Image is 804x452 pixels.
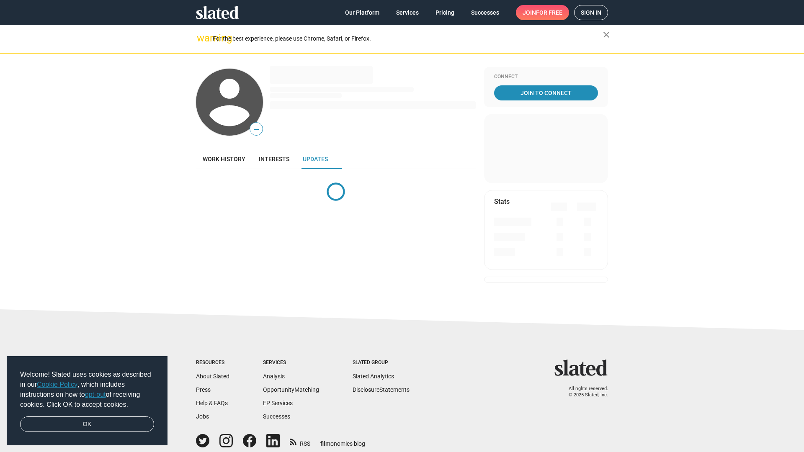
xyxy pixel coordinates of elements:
mat-card-title: Stats [494,197,510,206]
a: Work history [196,149,252,169]
div: Resources [196,360,229,366]
a: Jobs [196,413,209,420]
a: Successes [263,413,290,420]
a: Press [196,386,211,393]
a: EP Services [263,400,293,406]
a: Interests [252,149,296,169]
a: Slated Analytics [353,373,394,380]
mat-icon: warning [197,33,207,43]
div: For the best experience, please use Chrome, Safari, or Firefox. [213,33,603,44]
a: dismiss cookie message [20,416,154,432]
a: Pricing [429,5,461,20]
span: Pricing [435,5,454,20]
p: All rights reserved. © 2025 Slated, Inc. [560,386,608,398]
a: filmonomics blog [320,433,365,448]
span: Interests [259,156,289,162]
span: — [250,124,263,135]
a: Join To Connect [494,85,598,100]
a: opt-out [85,391,106,398]
a: RSS [290,435,310,448]
span: Sign in [581,5,601,20]
a: Updates [296,149,335,169]
span: Join [523,5,562,20]
div: Connect [494,74,598,80]
span: Our Platform [345,5,379,20]
a: Cookie Policy [37,381,77,388]
span: film [320,440,330,447]
span: Services [396,5,419,20]
span: Welcome! Slated uses cookies as described in our , which includes instructions on how to of recei... [20,370,154,410]
a: Successes [464,5,506,20]
span: Updates [303,156,328,162]
a: Analysis [263,373,285,380]
a: Sign in [574,5,608,20]
mat-icon: close [601,30,611,40]
a: Our Platform [338,5,386,20]
span: Successes [471,5,499,20]
span: Work history [203,156,245,162]
span: for free [536,5,562,20]
a: Help & FAQs [196,400,228,406]
a: OpportunityMatching [263,386,319,393]
div: Services [263,360,319,366]
a: About Slated [196,373,229,380]
div: cookieconsent [7,356,167,446]
a: Services [389,5,425,20]
a: DisclosureStatements [353,386,410,393]
div: Slated Group [353,360,410,366]
span: Join To Connect [496,85,596,100]
a: Joinfor free [516,5,569,20]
